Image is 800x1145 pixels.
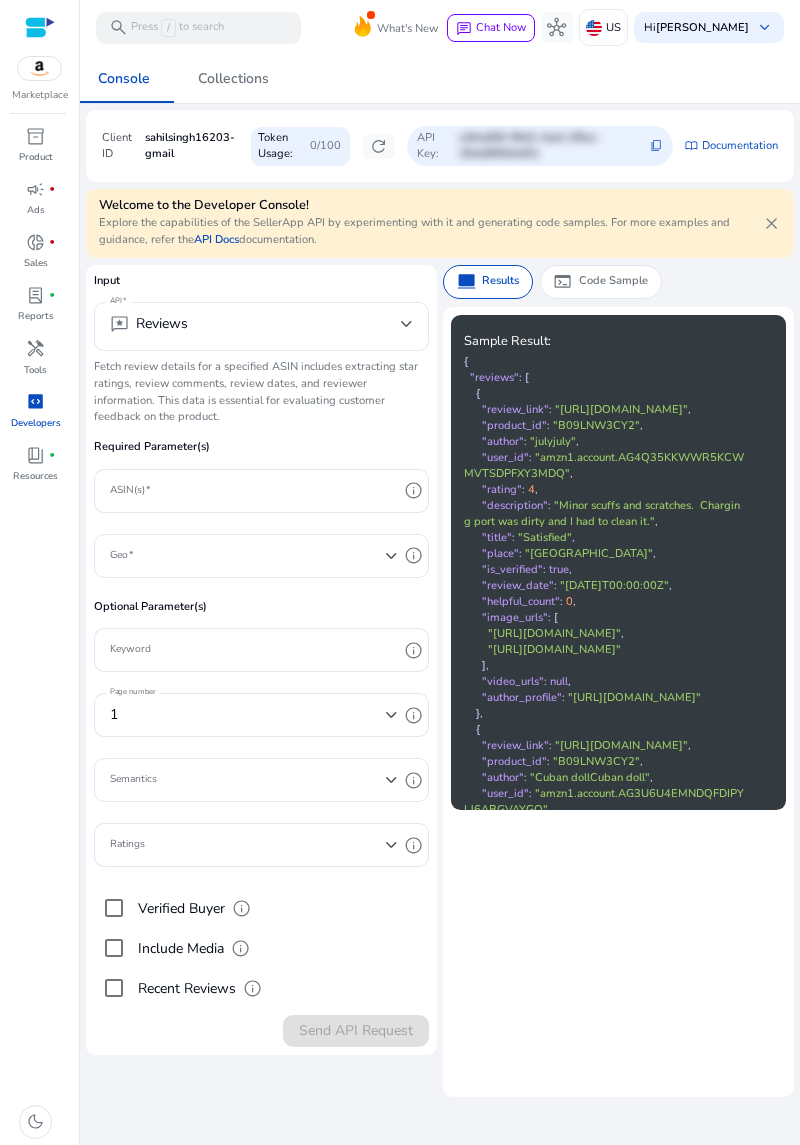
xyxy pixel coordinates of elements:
span: info [404,836,423,855]
span: , [653,546,656,561]
span: : [549,738,552,753]
div: Collections [198,72,269,86]
label: Verified Buyer [134,898,225,919]
span: "[URL][DOMAIN_NAME]" [555,738,688,753]
span: , [535,482,538,497]
span: "user_id" [482,786,529,801]
span: dark_mode [26,1112,45,1131]
span: : [524,434,527,449]
p: Tools [24,363,47,377]
span: "[GEOGRAPHIC_DATA]" [525,546,653,561]
span: fiber_manual_record [49,452,55,458]
span: [ [554,610,558,625]
span: fiber_manual_record [49,239,55,245]
span: 1 [110,705,118,724]
label: Recent Reviews [134,978,236,999]
p: Input [94,273,428,303]
span: "author" [482,770,524,785]
span: hub [547,18,566,37]
span: "[URL][DOMAIN_NAME]" [488,626,621,641]
span: "amzn1.account.AG4Q35KKWWR5KCWMVTSDPFXY3MDQ" [464,450,744,481]
p: Client ID [102,130,141,164]
span: "review_link" [482,402,549,417]
span: "rating" [482,482,522,497]
span: : [529,786,532,801]
span: "[DATE]T00:00:00Z" [560,578,669,593]
p: Press to search [131,19,224,37]
span: , [573,594,576,609]
span: lab_profile [26,286,45,305]
span: , [548,802,551,817]
span: "Cuban dollCuban doll" [530,770,650,785]
p: Explore the capabilities of the SellerApp API by experimenting with it and generating code sample... [99,215,762,249]
span: "user_id" [482,450,529,465]
span: { [476,386,480,401]
p: Optional Parameter(s) [94,599,428,629]
span: refresh [369,137,388,156]
span: keyboard_arrow_down [755,18,774,37]
img: us.svg [586,20,602,36]
p: Code Sample [579,273,648,290]
span: "video_urls" [482,674,544,689]
p: Ads [27,203,45,217]
span: "author_profile" [482,690,562,705]
span: "review_link" [482,738,549,753]
span: } [476,706,480,721]
span: , [640,754,643,769]
span: / [161,19,176,37]
span: : [512,530,515,545]
span: : [548,498,551,513]
span: 0 [566,594,573,609]
p: Reports [18,309,54,323]
span: info [404,546,423,565]
div: Reviews [110,313,187,335]
a: Documentation [702,138,778,155]
img: amazon.svg [18,57,61,81]
span: fiber_manual_record [49,292,55,298]
p: sahilsingh16203-gmail [145,130,251,164]
button: refresh [363,134,395,160]
span: [ [525,370,529,385]
span: info [404,771,423,790]
span: 4 [528,482,535,497]
span: Chat Now [476,20,526,35]
span: : [543,562,546,577]
span: "image_urls" [482,610,548,625]
h4: Welcome to the Developer Console! [99,198,762,213]
span: , [568,674,571,689]
span: "is_verified" [482,562,543,577]
span: : [544,674,547,689]
span: : [548,610,551,625]
span: "place" [482,546,519,561]
span: info [243,979,262,998]
p: Sales [24,256,48,270]
span: : [562,690,565,705]
span: : [519,370,522,385]
span: , [688,402,691,417]
span: true [549,562,569,577]
span: inventory_2 [26,127,45,146]
span: "B09LNW3CY2" [553,754,640,769]
p: Resources [13,469,58,483]
span: , [650,770,653,785]
span: "[URL][DOMAIN_NAME]" [568,690,701,705]
span: close [762,214,781,233]
span: search [109,18,128,37]
button: hub [541,12,573,44]
button: chatChat Now [447,14,534,42]
span: "amzn1.account.AG3U6U4EMNDQFDIPYLJ6ABGVAYGQ" [464,786,744,817]
span: "helpful_count" [482,594,560,609]
span: ] [482,658,486,673]
span: , [486,658,489,673]
span: info [404,481,423,500]
span: handyman [26,339,45,358]
label: Include Media [134,938,224,959]
b: [PERSON_NAME] [656,20,749,35]
span: : [549,402,552,417]
span: import_contacts [685,140,698,153]
span: chat [456,21,472,37]
span: code_blocks [26,392,45,411]
p: Fetch review details for a specified ASIN includes extracting star ratings, review comments, revi... [94,359,428,426]
span: info [231,939,250,958]
span: , [576,434,579,449]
